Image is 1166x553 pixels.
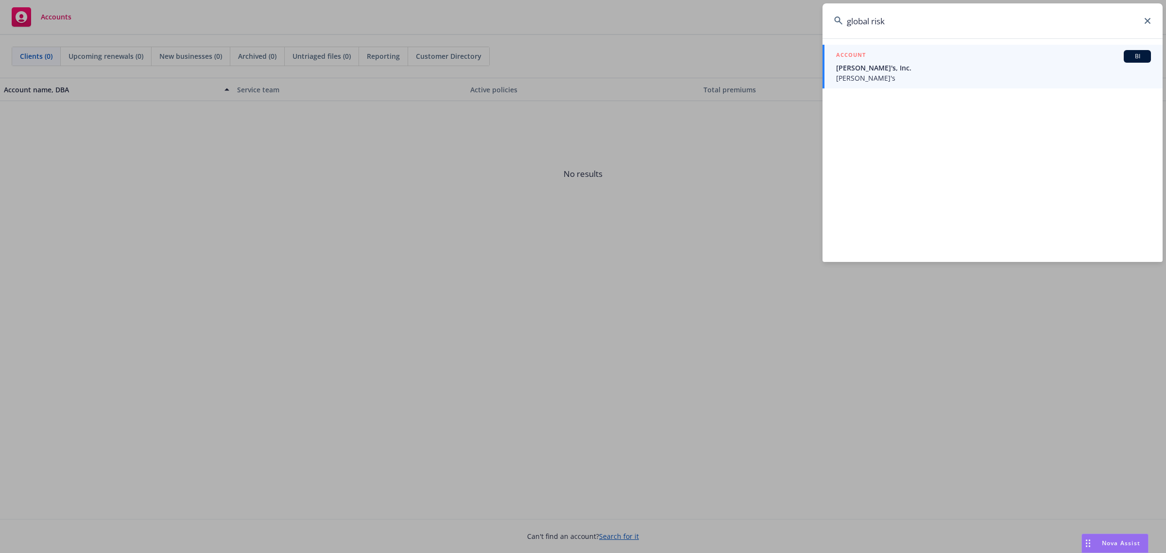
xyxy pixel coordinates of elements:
span: Nova Assist [1102,539,1140,547]
span: BI [1128,52,1147,61]
span: [PERSON_NAME]'s, Inc. [836,63,1151,73]
a: ACCOUNTBI[PERSON_NAME]'s, Inc.[PERSON_NAME]'s [823,45,1163,88]
span: [PERSON_NAME]'s [836,73,1151,83]
div: Drag to move [1082,534,1094,553]
input: Search... [823,3,1163,38]
button: Nova Assist [1081,534,1149,553]
h5: ACCOUNT [836,50,866,62]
